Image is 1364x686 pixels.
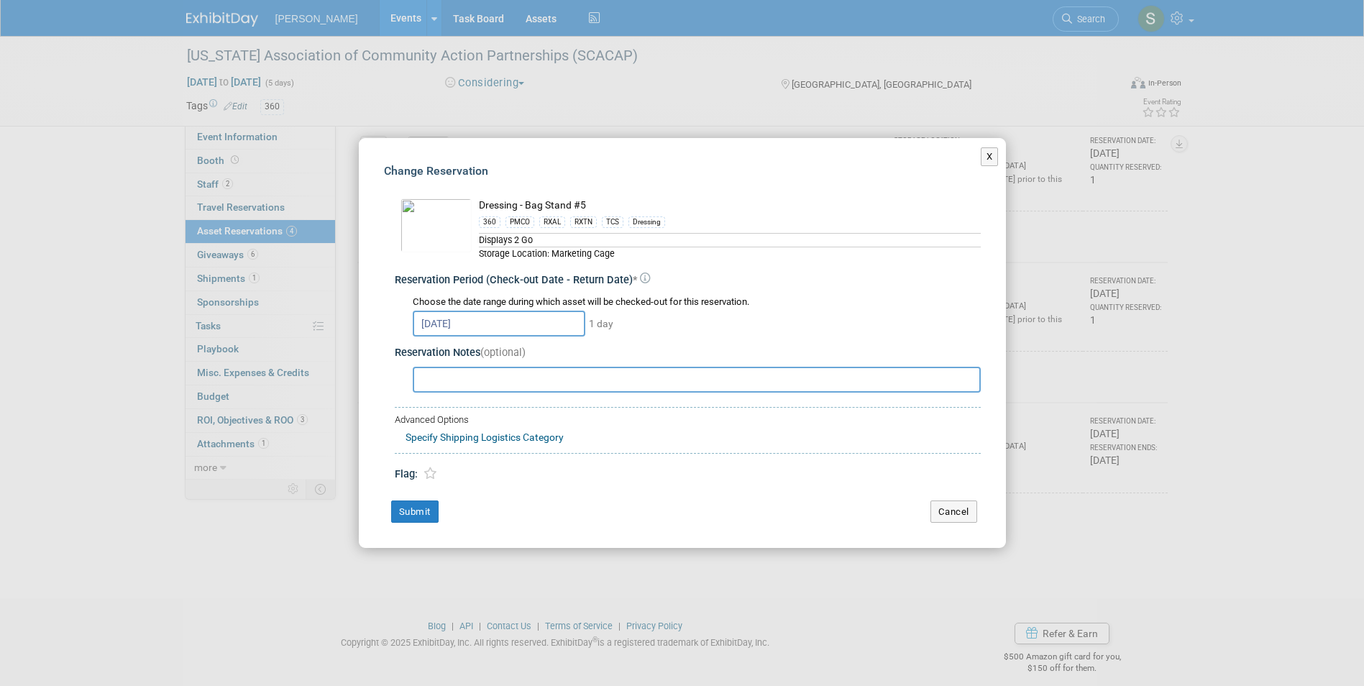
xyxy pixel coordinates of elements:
[505,216,534,228] div: PMCO
[479,247,981,260] div: Storage Location: Marketing Cage
[391,500,439,523] button: Submit
[981,147,999,166] button: X
[479,233,981,247] div: Displays 2 Go
[479,216,500,228] div: 360
[480,347,526,359] span: (optional)
[413,311,585,337] input: Check-out Date - Return Date
[395,468,418,480] span: Flag:
[395,413,981,427] div: Advanced Options
[384,164,488,178] span: Change Reservation
[587,318,613,329] span: 1 day
[413,296,981,309] div: Choose the date range during which asset will be checked-out for this reservation.
[570,216,597,228] div: RXTN
[602,216,623,228] div: TCS
[930,500,977,523] button: Cancel
[406,431,564,443] a: Specify Shipping Logistics Category
[479,198,981,214] div: Dressing - Bag Stand #5
[395,346,981,361] div: Reservation Notes
[539,216,565,228] div: RXAL
[628,216,665,228] div: Dressing
[395,273,981,288] div: Reservation Period (Check-out Date - Return Date)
